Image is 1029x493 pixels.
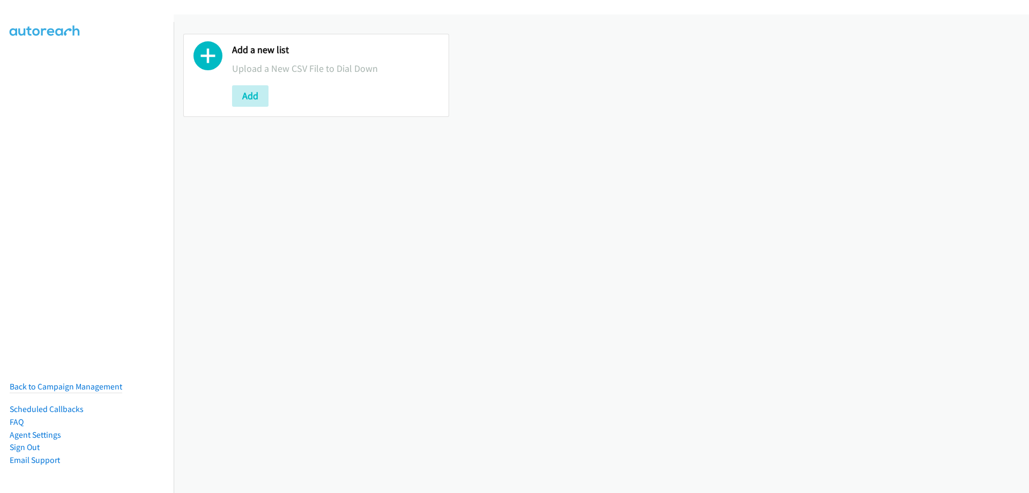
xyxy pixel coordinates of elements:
[232,85,269,107] button: Add
[232,61,439,76] p: Upload a New CSV File to Dial Down
[10,442,40,452] a: Sign Out
[10,381,122,392] a: Back to Campaign Management
[10,455,60,465] a: Email Support
[10,404,84,414] a: Scheduled Callbacks
[10,417,24,427] a: FAQ
[10,430,61,440] a: Agent Settings
[232,44,439,56] h2: Add a new list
